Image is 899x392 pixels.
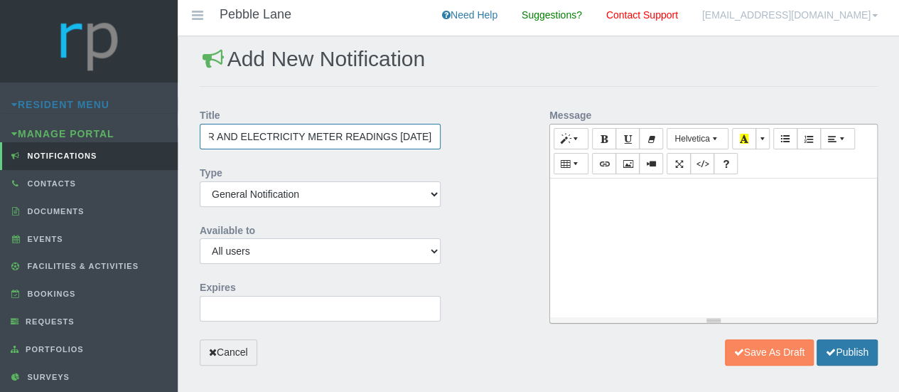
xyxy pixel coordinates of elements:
[200,160,222,181] label: Type
[725,339,814,366] button: Save As Draft
[24,235,63,243] span: Events
[11,128,114,139] a: Manage Portal
[200,102,220,124] label: Title
[200,47,878,70] h2: Add New Notification
[24,373,70,381] span: Surveys
[220,8,291,22] h4: Pebble Lane
[22,345,84,354] span: Portfolios
[24,152,97,160] span: Notifications
[674,134,709,144] span: Helvetica
[200,339,257,366] a: Cancel
[817,339,878,366] button: Publish
[24,207,85,216] span: Documents
[22,317,75,326] span: Requests
[24,262,139,270] span: Facilities & Activities
[549,102,591,124] label: Message
[667,128,728,149] button: Helvetica
[11,99,109,110] a: Resident Menu
[24,179,76,188] span: Contacts
[200,218,255,239] label: Available to
[24,290,76,298] span: Bookings
[200,275,236,296] label: Expires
